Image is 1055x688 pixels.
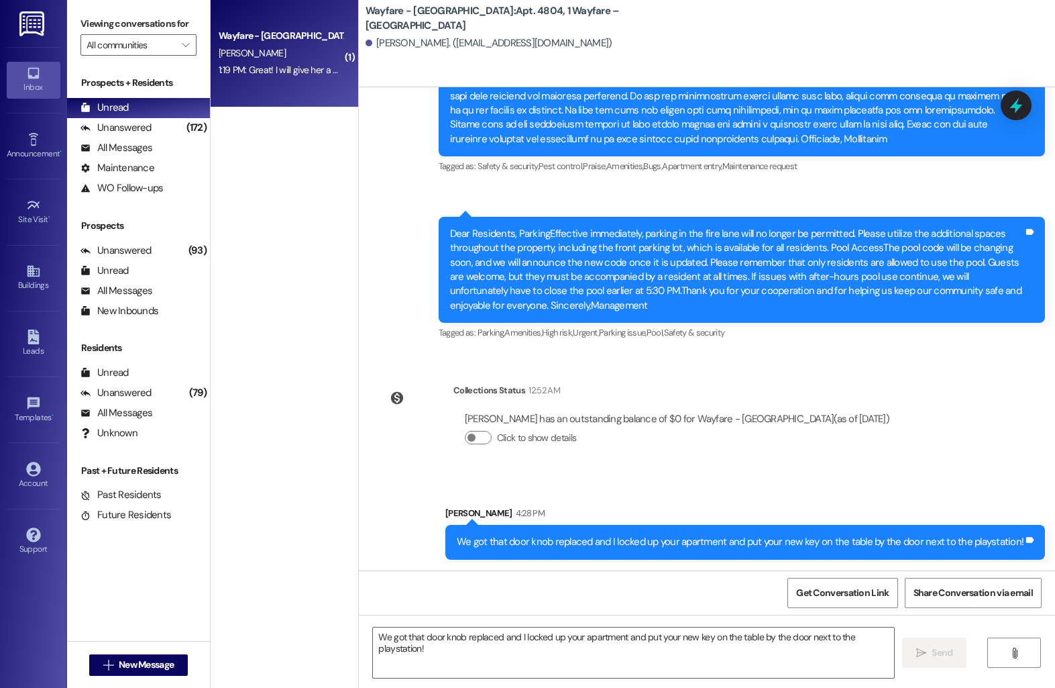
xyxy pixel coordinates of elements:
a: Account [7,458,60,494]
span: Safety & security , [478,160,539,172]
span: [PERSON_NAME] [219,47,286,59]
div: Unknown [80,426,137,440]
i:  [103,660,113,671]
div: Maintenance [80,161,154,175]
div: Past Residents [80,488,162,502]
div: Unanswered [80,244,152,258]
div: Unread [80,366,129,380]
img: ResiDesk Logo [19,11,47,36]
div: WO Follow-ups [80,181,163,195]
div: (79) [186,383,210,403]
span: Amenities , [504,327,542,338]
span: • [48,213,50,222]
button: Send [902,638,967,668]
button: New Message [89,654,188,676]
div: (93) [185,240,210,261]
span: • [60,147,62,156]
div: Residents [67,341,210,355]
a: Templates • [7,392,60,428]
div: All Messages [80,284,152,298]
div: We got that door knob replaced and I locked up your apartment and put your new key on the table b... [457,535,1023,549]
span: Praise , [583,160,606,172]
b: Wayfare - [GEOGRAPHIC_DATA]: Apt. 4804, 1 Wayfare – [GEOGRAPHIC_DATA] [366,4,634,33]
input: All communities [87,34,175,56]
div: [PERSON_NAME]. ([EMAIL_ADDRESS][DOMAIN_NAME]) [366,36,612,50]
div: Dear Residents, ParkingEffective immediately, parking in the fire lane will no longer be permitte... [450,227,1023,313]
span: Parking issue , [599,327,647,338]
button: Get Conversation Link [787,578,897,608]
a: Support [7,524,60,560]
span: New Message [119,658,174,672]
span: Bugs , [643,160,662,172]
div: 1:19 PM: Great! I will give her a call. Can we use your comfortable sitting area to visit? [219,64,541,76]
div: Tagged as: [439,323,1045,342]
div: Future Residents [80,508,171,522]
span: Amenities , [606,160,644,172]
div: Unread [80,101,129,115]
i:  [182,40,189,50]
div: All Messages [80,141,152,155]
div: 12:52 AM [525,383,560,397]
span: Get Conversation Link [796,586,889,600]
div: Prospects [67,219,210,233]
div: [PERSON_NAME] [445,506,1045,525]
i:  [916,648,926,658]
div: [PERSON_NAME] has an outstanding balance of $0 for Wayfare - [GEOGRAPHIC_DATA] (as of [DATE]) [465,412,889,426]
span: Send [932,646,952,660]
label: Click to show details [497,431,576,445]
span: Pool , [647,327,664,338]
div: All Messages [80,406,152,420]
div: (172) [183,117,210,138]
div: Past + Future Residents [67,464,210,478]
span: Safety & security [664,327,725,338]
div: Tagged as: [439,156,1045,176]
a: Leads [7,326,60,362]
span: • [52,411,54,420]
label: Viewing conversations for [80,13,197,34]
a: Site Visit • [7,194,60,230]
span: High risk , [542,327,573,338]
div: Unanswered [80,121,152,135]
span: Urgent , [573,327,598,338]
div: Prospects + Residents [67,76,210,90]
span: Pest control , [539,160,584,172]
i:  [1009,648,1019,658]
span: Maintenance request [722,160,797,172]
div: Unread [80,264,129,278]
button: Share Conversation via email [905,578,1042,608]
span: Apartment entry , [662,160,722,172]
div: Unanswered [80,386,152,400]
div: New Inbounds [80,304,158,318]
div: Collections Status [453,383,525,397]
a: Inbox [7,62,60,98]
span: Share Conversation via email [913,586,1033,600]
a: Buildings [7,260,60,296]
div: 4:28 PM [512,506,545,520]
div: Wayfare - [GEOGRAPHIC_DATA] [219,29,343,43]
span: Parking , [478,327,505,338]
